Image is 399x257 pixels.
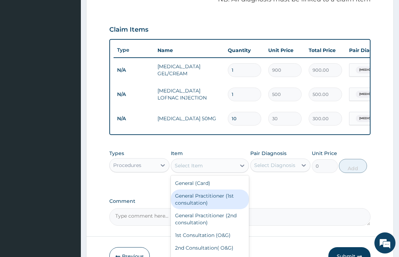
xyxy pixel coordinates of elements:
label: Item [171,150,183,157]
button: Add [339,159,367,173]
td: [MEDICAL_DATA] GEL/CREAM [154,59,224,81]
label: Pair Diagnosis [250,150,287,157]
th: Unit Price [265,43,305,57]
th: Type [114,44,154,57]
label: Comment [109,198,370,204]
div: 2nd Consultation( O&G) [171,242,249,254]
th: Name [154,43,224,57]
img: d_794563401_company_1708531726252_794563401 [13,35,28,53]
span: [MEDICAL_DATA] pain [356,66,395,73]
textarea: Type your message and hit 'Enter' [4,177,134,202]
h3: Claim Items [109,26,148,34]
div: Select Item [175,162,203,169]
span: We're online! [41,81,97,152]
td: [MEDICAL_DATA] 50MG [154,111,224,126]
th: Quantity [224,43,265,57]
td: N/A [114,64,154,77]
span: [MEDICAL_DATA] pain [356,115,395,122]
div: 1st Consultation (O&G) [171,229,249,242]
td: [MEDICAL_DATA] LOFNAC INJECTION [154,84,224,105]
div: Minimize live chat window [115,4,132,20]
div: Select Diagnosis [254,162,295,169]
td: N/A [114,88,154,101]
td: N/A [114,112,154,125]
div: General (Card) [171,177,249,189]
div: Procedures [113,162,141,169]
label: Types [109,150,124,156]
th: Total Price [305,43,346,57]
span: [MEDICAL_DATA] pain [356,91,395,98]
div: General Practitioner (1st consultation) [171,189,249,209]
div: General Practitioner (2nd consultation) [171,209,249,229]
div: Chat with us now [37,39,118,49]
label: Unit Price [312,150,337,157]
